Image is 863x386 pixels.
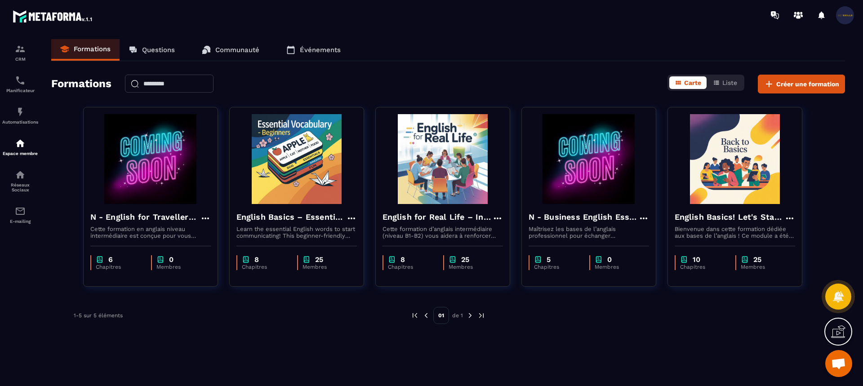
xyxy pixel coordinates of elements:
[693,255,700,264] p: 10
[707,76,743,89] button: Liste
[83,107,229,298] a: formation-backgroundN - English for Travellers – Intermediate LevelCette formation en anglais niv...
[215,46,259,54] p: Communauté
[375,107,521,298] a: formation-backgroundEnglish for Real Life – Intermediate LevelCette formation d’anglais intermédi...
[684,79,701,86] span: Carte
[452,312,463,319] p: de 1
[242,255,250,264] img: chapter
[521,107,667,298] a: formation-backgroundN - Business English Essentials – Communicate with ConfidenceMaîtrisez les ba...
[302,255,311,264] img: chapter
[2,163,38,199] a: social-networksocial-networkRéseaux Sociaux
[2,37,38,68] a: formationformationCRM
[169,255,173,264] p: 0
[477,311,485,319] img: next
[461,255,469,264] p: 25
[74,312,123,319] p: 1-5 sur 5 éléments
[96,255,104,264] img: chapter
[2,151,38,156] p: Espace membre
[242,264,288,270] p: Chapitres
[15,75,26,86] img: scheduler
[142,46,175,54] p: Questions
[675,226,795,239] p: Bienvenue dans cette formation dédiée aux bases de l’anglais ! Ce module a été conçu pour les déb...
[156,255,165,264] img: chapter
[2,199,38,231] a: emailemailE-mailing
[411,311,419,319] img: prev
[229,107,375,298] a: formation-backgroundEnglish Basics – Essential Vocabulary for BeginnersLearn the essential Englis...
[667,107,814,298] a: formation-backgroundEnglish Basics! Let's Start English.Bienvenue dans cette formation dédiée aux...
[108,255,113,264] p: 6
[449,264,494,270] p: Membres
[383,226,503,239] p: Cette formation d’anglais intermédiaire (niveau B1-B2) vous aidera à renforcer votre grammaire, e...
[741,255,749,264] img: chapter
[675,211,784,223] h4: English Basics! Let's Start English.
[2,219,38,224] p: E-mailing
[15,206,26,217] img: email
[595,264,640,270] p: Membres
[15,44,26,54] img: formation
[236,114,357,204] img: formation-background
[529,226,649,239] p: Maîtrisez les bases de l’anglais professionnel pour échanger efficacement par e-mail, téléphone, ...
[449,255,457,264] img: chapter
[388,255,396,264] img: chapter
[90,211,200,223] h4: N - English for Travellers – Intermediate Level
[254,255,259,264] p: 8
[156,264,202,270] p: Membres
[120,39,184,61] a: Questions
[2,88,38,93] p: Planificateur
[675,114,795,204] img: formation-background
[2,120,38,124] p: Automatisations
[547,255,551,264] p: 5
[741,264,786,270] p: Membres
[680,264,726,270] p: Chapitres
[758,75,845,93] button: Créer une formation
[388,264,434,270] p: Chapitres
[90,226,211,239] p: Cette formation en anglais niveau intermédiaire est conçue pour vous rendre à l’aise à l’étranger...
[51,75,111,93] h2: Formations
[315,255,323,264] p: 25
[302,264,348,270] p: Membres
[2,182,38,192] p: Réseaux Sociaux
[300,46,341,54] p: Événements
[15,106,26,117] img: automations
[722,79,737,86] span: Liste
[680,255,688,264] img: chapter
[433,307,449,324] p: 01
[529,211,638,223] h4: N - Business English Essentials – Communicate with Confidence
[825,350,852,377] div: Ouvrir le chat
[236,211,346,223] h4: English Basics – Essential Vocabulary for Beginners
[383,211,492,223] h4: English for Real Life – Intermediate Level
[529,114,649,204] img: formation-background
[15,138,26,149] img: automations
[193,39,268,61] a: Communauté
[51,39,120,61] a: Formations
[2,100,38,131] a: automationsautomationsAutomatisations
[15,169,26,180] img: social-network
[753,255,761,264] p: 25
[277,39,350,61] a: Événements
[607,255,612,264] p: 0
[534,264,580,270] p: Chapitres
[595,255,603,264] img: chapter
[74,45,111,53] p: Formations
[96,264,142,270] p: Chapitres
[2,68,38,100] a: schedulerschedulerPlanificateur
[422,311,430,319] img: prev
[466,311,474,319] img: next
[383,114,503,204] img: formation-background
[776,80,839,89] span: Créer une formation
[534,255,542,264] img: chapter
[13,8,93,24] img: logo
[400,255,405,264] p: 8
[669,76,707,89] button: Carte
[2,57,38,62] p: CRM
[90,114,211,204] img: formation-background
[2,131,38,163] a: automationsautomationsEspace membre
[236,226,357,239] p: Learn the essential English words to start communicating! This beginner-friendly course will help...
